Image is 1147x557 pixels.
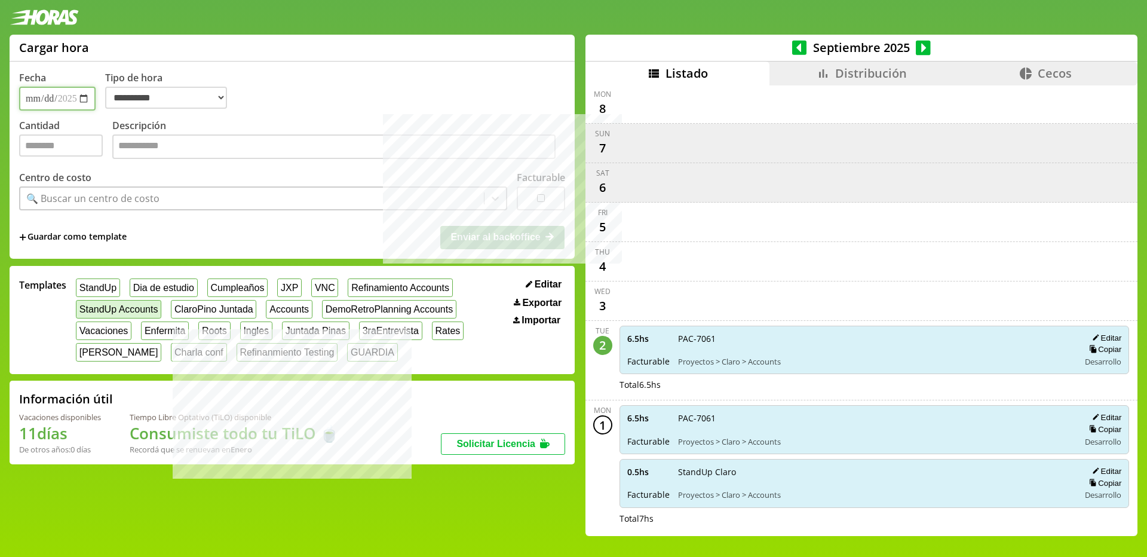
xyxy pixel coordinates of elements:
button: VNC [311,278,338,297]
div: 3 [593,296,612,316]
button: GUARDIA [347,343,398,362]
span: 6.5 hs [627,333,670,344]
button: Editar [1088,333,1121,343]
button: Vacaciones [76,322,131,340]
h1: 11 días [19,423,101,444]
div: 2 [593,336,612,355]
label: Cantidad [19,119,112,163]
div: Total 7 hs [619,513,1130,524]
button: Editar [1088,412,1121,423]
span: Desarrollo [1085,436,1121,447]
button: Editar [1088,466,1121,476]
input: Cantidad [19,134,103,157]
div: 7 [593,139,612,158]
div: 6 [593,178,612,197]
span: + [19,231,26,244]
div: 8 [593,99,612,118]
button: Solicitar Licencia [441,433,565,455]
span: 6.5 hs [627,412,670,424]
div: Total 6.5 hs [619,379,1130,390]
button: Ingles [240,322,272,340]
span: Importar [522,315,560,326]
button: Enfermita [141,322,189,340]
button: Refinanmiento Testing [237,343,338,362]
div: Mon [594,405,611,415]
span: PAC-7061 [678,412,1072,424]
label: Facturable [517,171,565,184]
button: Juntada Pinas [282,322,349,340]
div: 1 [593,415,612,434]
span: Facturable [627,489,670,500]
div: Mon [594,89,611,99]
span: Facturable [627,436,670,447]
img: logotipo [10,10,79,25]
span: Listado [665,65,708,81]
button: [PERSON_NAME] [76,343,161,362]
button: 3raEntrevista [359,322,422,340]
button: ClaroPino Juntada [171,300,256,319]
b: Enero [231,444,252,455]
label: Fecha [19,71,46,84]
span: Proyectos > Claro > Accounts [678,436,1072,447]
label: Tipo de hora [105,71,237,111]
span: Templates [19,278,66,292]
button: StandUp [76,278,120,297]
div: De otros años: 0 días [19,444,101,455]
div: Tue [596,326,609,336]
div: 5 [593,218,612,237]
button: Rates [432,322,464,340]
label: Descripción [112,119,565,163]
span: Proyectos > Claro > Accounts [678,356,1072,367]
span: PAC-7061 [678,333,1072,344]
div: Sun [595,128,610,139]
span: Proyectos > Claro > Accounts [678,489,1072,500]
button: DemoRetroPlanning Accounts [322,300,456,319]
span: Desarrollo [1085,489,1121,500]
label: Centro de costo [19,171,91,184]
span: Distribución [835,65,907,81]
span: Exportar [522,298,562,308]
select: Tipo de hora [105,87,227,109]
h2: Información útil [19,391,113,407]
button: Roots [198,322,230,340]
button: StandUp Accounts [76,300,161,319]
h1: Consumiste todo tu TiLO 🍵 [130,423,339,444]
div: 4 [593,257,612,276]
span: Facturable [627,356,670,367]
span: Cecos [1038,65,1072,81]
button: Cumpleaños [207,278,268,297]
button: Exportar [510,297,565,309]
div: Tiempo Libre Optativo (TiLO) disponible [130,412,339,423]
span: StandUp Claro [678,466,1072,478]
div: 🔍 Buscar un centro de costo [26,192,160,205]
button: Editar [522,278,565,290]
textarea: Descripción [112,134,556,160]
span: +Guardar como template [19,231,127,244]
button: Copiar [1085,424,1121,434]
button: JXP [277,278,302,297]
button: Accounts [266,300,312,319]
span: Solicitar Licencia [456,439,535,449]
div: Vacaciones disponibles [19,412,101,423]
div: Wed [594,286,611,296]
div: scrollable content [585,85,1137,534]
span: Editar [535,279,562,290]
button: Refinamiento Accounts [348,278,452,297]
span: Desarrollo [1085,356,1121,367]
span: Septiembre 2025 [806,39,916,56]
button: Dia de estudio [130,278,198,297]
button: Charla conf [171,343,226,362]
div: Sat [596,168,609,178]
button: Copiar [1085,344,1121,354]
button: Copiar [1085,478,1121,488]
div: Thu [595,247,610,257]
div: Recordá que se renuevan en [130,444,339,455]
span: 0.5 hs [627,466,670,478]
div: Fri [598,207,608,218]
h1: Cargar hora [19,39,89,56]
